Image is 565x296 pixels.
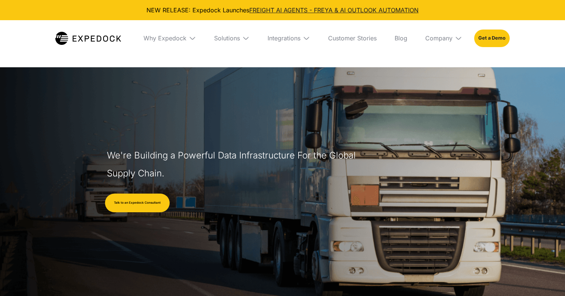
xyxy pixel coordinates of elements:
div: Integrations [268,34,300,42]
div: Solutions [214,34,240,42]
a: FREIGHT AI AGENTS - FREYA & AI OUTLOOK AUTOMATION [249,6,419,14]
a: Get a Demo [474,30,510,47]
div: Integrations [262,20,316,56]
div: Company [425,34,453,42]
a: Customer Stories [322,20,383,56]
h1: We're Building a Powerful Data Infrastructure For the Global Supply Chain. [107,147,359,182]
div: Why Expedock [143,34,186,42]
div: Company [419,20,468,56]
div: Why Expedock [138,20,202,56]
a: Blog [389,20,413,56]
iframe: Chat Widget [528,260,565,296]
div: NEW RELEASE: Expedock Launches [6,6,559,14]
a: Talk to an Expedock Consultant [105,194,170,212]
div: Solutions [208,20,256,56]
